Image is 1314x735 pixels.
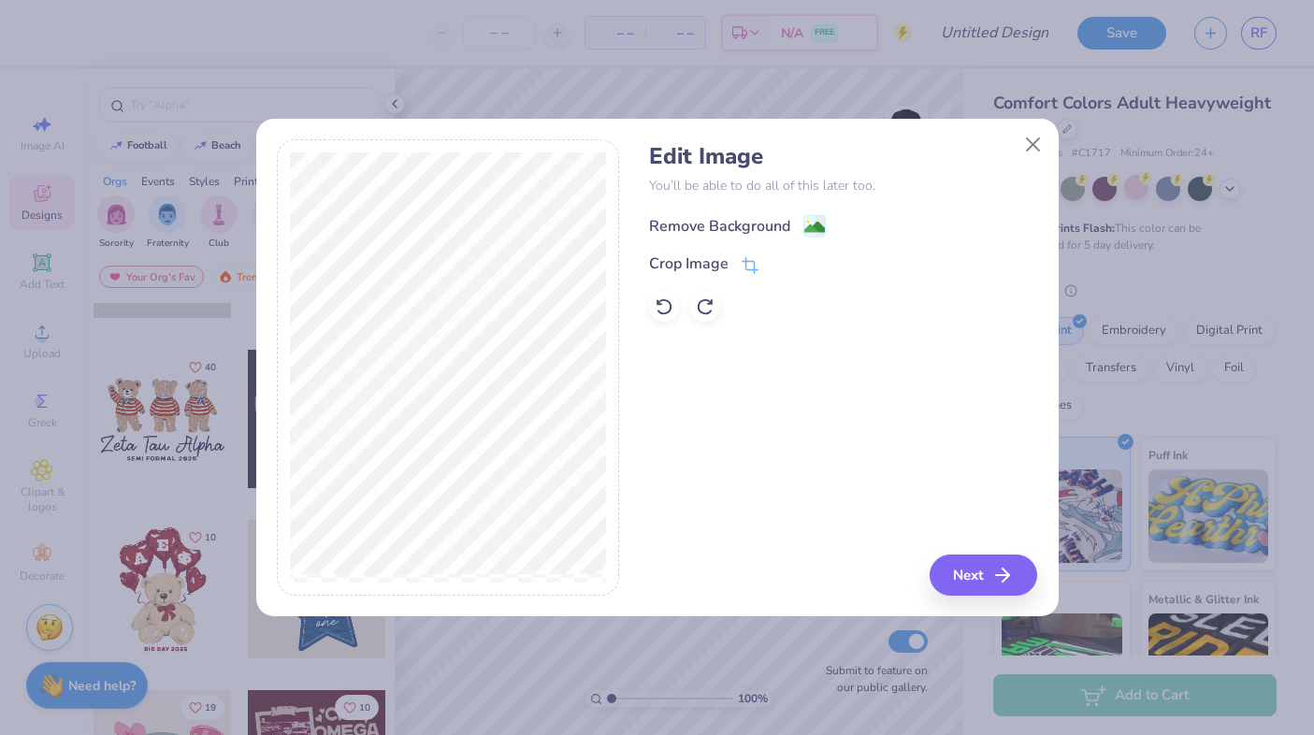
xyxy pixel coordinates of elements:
[649,252,729,275] div: Crop Image
[649,176,1037,195] p: You’ll be able to do all of this later too.
[649,143,1037,170] h4: Edit Image
[1015,126,1050,162] button: Close
[649,215,790,238] div: Remove Background
[930,555,1037,596] button: Next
